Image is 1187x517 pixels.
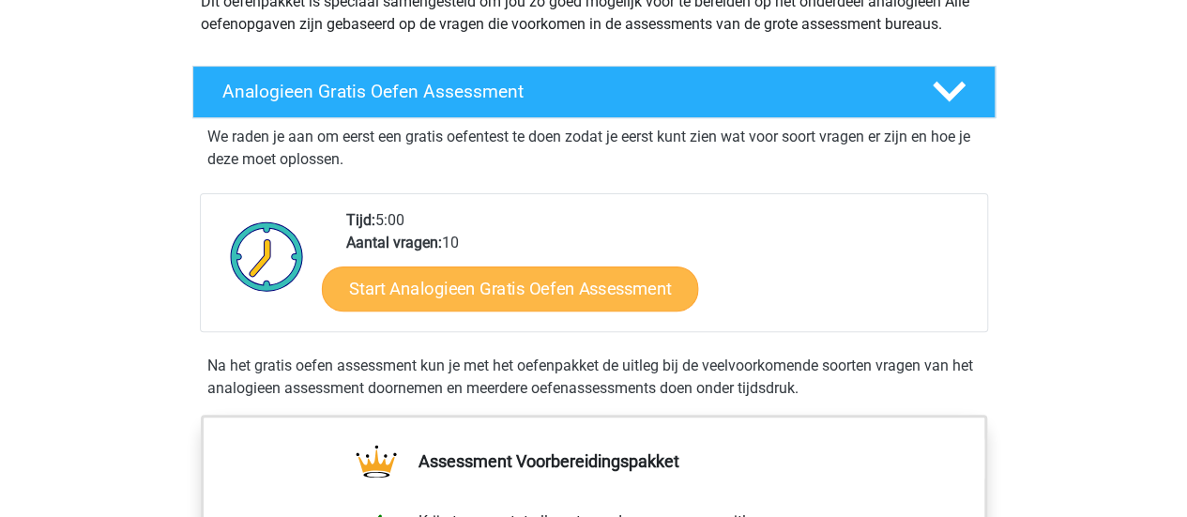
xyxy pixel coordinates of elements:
div: 5:00 10 [332,209,986,331]
div: Na het gratis oefen assessment kun je met het oefenpakket de uitleg bij de veelvoorkomende soorte... [200,355,988,400]
a: Start Analogieen Gratis Oefen Assessment [322,266,698,311]
h4: Analogieen Gratis Oefen Assessment [222,81,902,102]
a: Analogieen Gratis Oefen Assessment [185,66,1003,118]
b: Tijd: [346,211,375,229]
p: We raden je aan om eerst een gratis oefentest te doen zodat je eerst kunt zien wat voor soort vra... [207,126,981,171]
b: Aantal vragen: [346,234,442,251]
img: Klok [220,209,314,303]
